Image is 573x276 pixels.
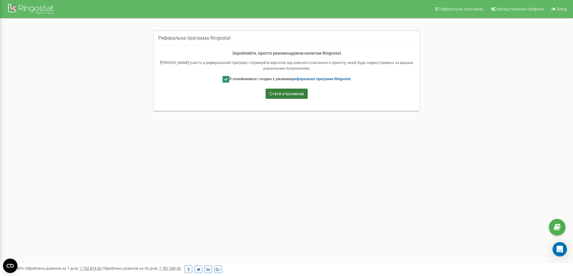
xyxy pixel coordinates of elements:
u: 7 787 559,00 [159,266,181,271]
u: 1 752 874,00 [80,266,101,271]
div: Open Intercom Messenger [553,242,567,256]
span: Оброблено дзвінків за 30 днів : [102,266,181,271]
h4: Заробляйте, просто рекомендуючи колегам Ringostat [160,51,413,56]
span: Оброблено дзвінків за 7 днів : [25,266,101,271]
div: [PERSON_NAME] участь в реферальной програмі і отримуйте відсоток від кожного списання з проєкту, ... [160,60,413,71]
button: Open CMP widget [3,259,17,273]
a: реферальної програми Ringostat [292,77,350,81]
span: Вихід [556,7,567,11]
button: Стати учасником [266,89,308,99]
span: Реферальна програма [439,7,483,11]
span: Налаштування профілю [496,7,544,11]
h5: Реферальна програма Ringostat [158,35,231,41]
label: Я ознайомився і згоден з умовами [223,76,350,83]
